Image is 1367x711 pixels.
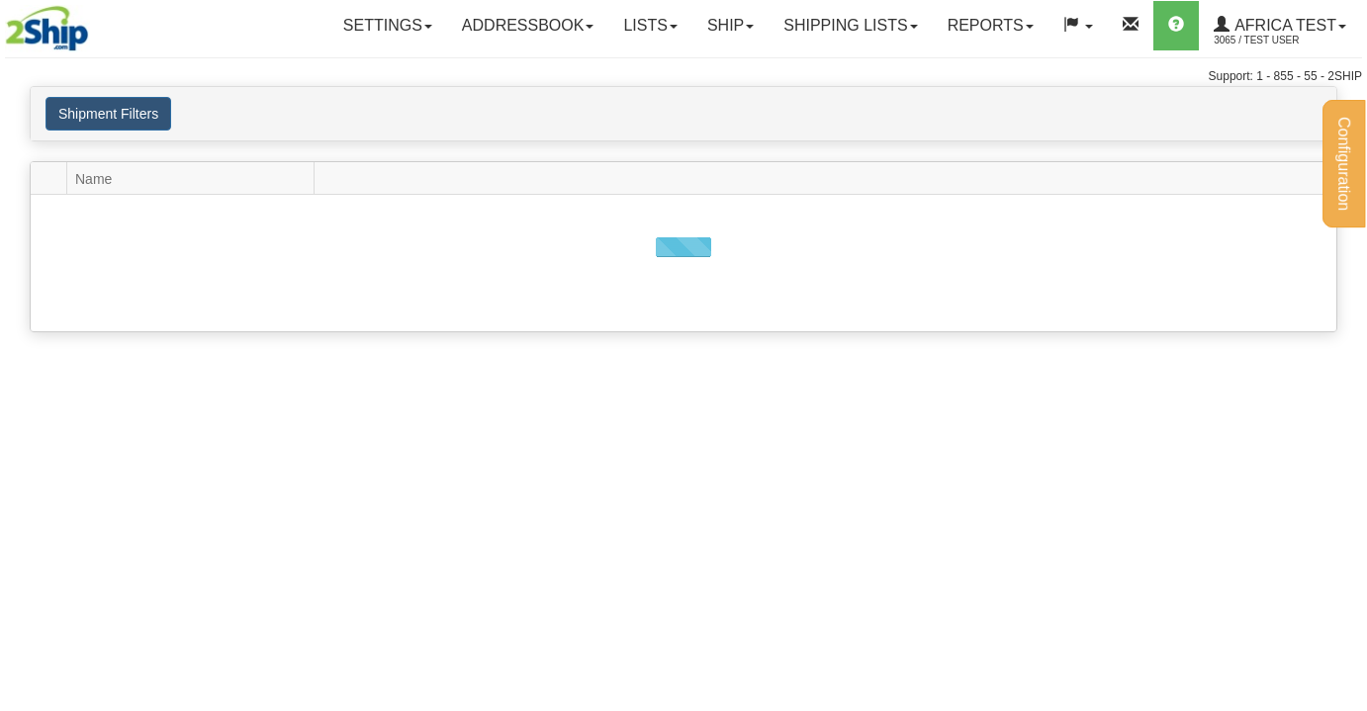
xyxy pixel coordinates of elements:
[933,1,1048,50] a: Reports
[1214,31,1362,50] span: 3065 / TEST USER
[769,1,932,50] a: Shipping lists
[608,1,691,50] a: Lists
[46,97,171,131] button: Shipment Filters
[1230,17,1336,34] span: Africa Test
[5,68,1362,85] div: Support: 1 - 855 - 55 - 2SHIP
[1322,100,1365,227] button: Configuration
[692,1,769,50] a: Ship
[328,1,447,50] a: Settings
[1199,1,1361,50] a: Africa Test 3065 / TEST USER
[447,1,609,50] a: Addressbook
[5,5,90,55] img: logo3065.jpg
[1321,254,1365,456] iframe: chat widget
